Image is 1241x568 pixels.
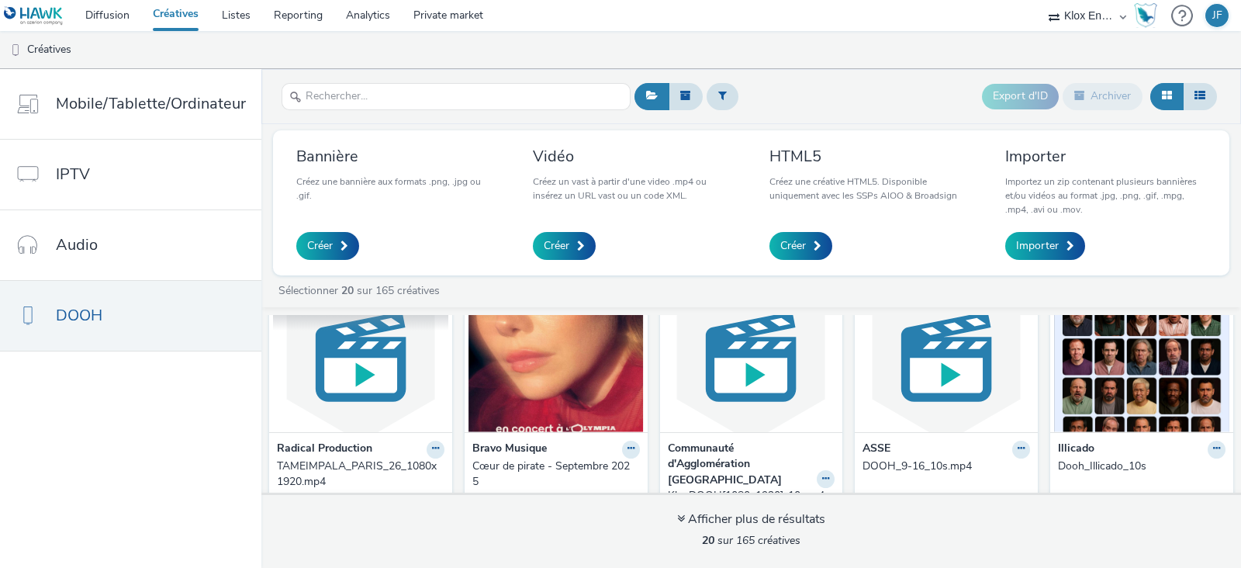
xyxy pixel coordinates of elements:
a: Dooh_Illicado_10s [1058,459,1225,474]
a: Hawk Academy [1134,3,1163,28]
strong: ASSE [862,441,890,459]
img: TAMEIMPALA_PARIS_26_1080x1920.mp4 visual [273,281,448,432]
div: DOOH_9-16_10s.mp4 [862,459,1024,474]
div: JF [1212,4,1222,27]
strong: 20 [702,533,714,548]
span: Mobile/Tablette/Ordinateur [56,92,246,115]
strong: Bravo Musique [472,441,547,459]
h3: Bannière [296,146,497,167]
img: Hawk Academy [1134,3,1157,28]
span: Créer [780,238,806,254]
a: Cœur de pirate - Septembre 2025 [472,459,640,490]
p: Créez une créative HTML5. Disponible uniquement avec les SSPs AIOO & Broadsign [769,175,970,203]
img: KloxDOOH[1080x1920]-10.mp4 visual [664,281,839,432]
a: Créer [533,232,596,260]
span: Audio [56,234,98,256]
h3: Vidéo [533,146,734,167]
span: IPTV [56,163,90,185]
span: Créer [307,238,333,254]
span: Créer [544,238,569,254]
p: Créez une bannière aux formats .png, .jpg ou .gif. [296,175,497,203]
p: Créez un vast à partir d'une video .mp4 ou insérez un URL vast ou un code XML. [533,175,734,203]
h3: HTML5 [769,146,970,167]
span: DOOH [56,304,102,327]
button: Grille [1150,83,1184,109]
a: Importer [1005,232,1085,260]
img: dooh [8,43,23,58]
button: Export d'ID [982,84,1059,109]
a: Créer [769,232,832,260]
div: Cœur de pirate - Septembre 2025 [472,459,634,490]
input: Rechercher... [282,83,631,110]
a: KloxDOOH[1080x1920]-10.mp4 [668,488,835,504]
button: Archiver [1063,83,1142,109]
div: Afficher plus de résultats [677,511,825,528]
p: Importez un zip contenant plusieurs bannières et/ou vidéos au format .jpg, .png, .gif, .mpg, .mp4... [1005,175,1206,216]
a: TAMEIMPALA_PARIS_26_1080x1920.mp4 [277,459,444,490]
img: DOOH_9-16_10s.mp4 visual [859,281,1034,432]
strong: Radical Production [277,441,372,459]
div: KloxDOOH[1080x1920]-10.mp4 [668,488,829,504]
img: undefined Logo [4,6,64,26]
strong: 20 [341,283,354,298]
div: TAMEIMPALA_PARIS_26_1080x1920.mp4 [277,459,438,490]
div: Dooh_Illicado_10s [1058,459,1219,474]
a: DOOH_9-16_10s.mp4 [862,459,1030,474]
button: Liste [1183,83,1217,109]
span: Importer [1016,238,1059,254]
strong: Communauté d'Agglomération [GEOGRAPHIC_DATA] [668,441,814,488]
a: Créer [296,232,359,260]
span: sur 165 créatives [702,533,800,548]
strong: Illicado [1058,441,1094,459]
img: Cœur de pirate - Septembre 2025 visual [468,281,644,432]
img: Dooh_Illicado_10s visual [1054,281,1229,432]
a: Sélectionner sur 165 créatives [277,283,446,298]
h3: Importer [1005,146,1206,167]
